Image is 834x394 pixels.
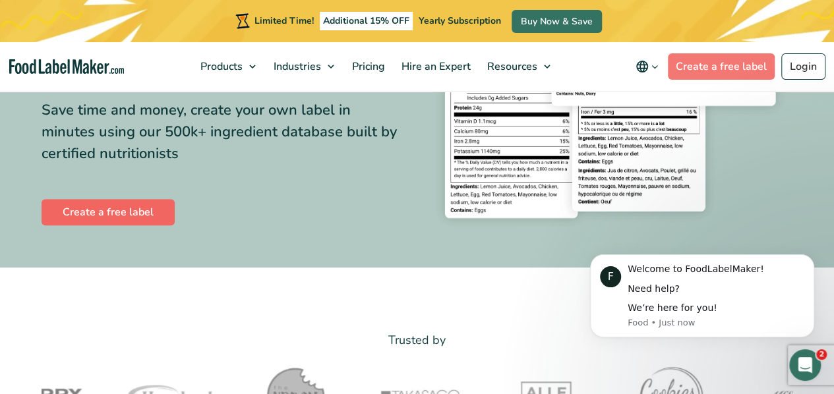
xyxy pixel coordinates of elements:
span: Limited Time! [254,14,314,27]
span: Hire an Expert [398,59,472,74]
span: Products [196,59,244,74]
a: Pricing [344,42,390,91]
a: Industries [266,42,341,91]
a: Hire an Expert [394,42,476,91]
span: Yearly Subscription [419,14,501,27]
p: Trusted by [42,331,793,350]
a: Resources [479,42,557,91]
a: Buy Now & Save [512,10,602,33]
span: Industries [270,59,322,74]
iframe: Intercom notifications message [570,235,834,358]
span: Pricing [348,59,386,74]
a: Create a free label [42,199,175,225]
a: Create a free label [668,53,775,80]
a: Products [193,42,262,91]
div: Save time and money, create your own label in minutes using our 500k+ ingredient database built b... [42,99,407,165]
span: Additional 15% OFF [320,12,413,30]
span: Resources [483,59,539,74]
a: Login [781,53,825,80]
iframe: Intercom live chat [789,349,821,381]
span: 2 [816,349,827,360]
